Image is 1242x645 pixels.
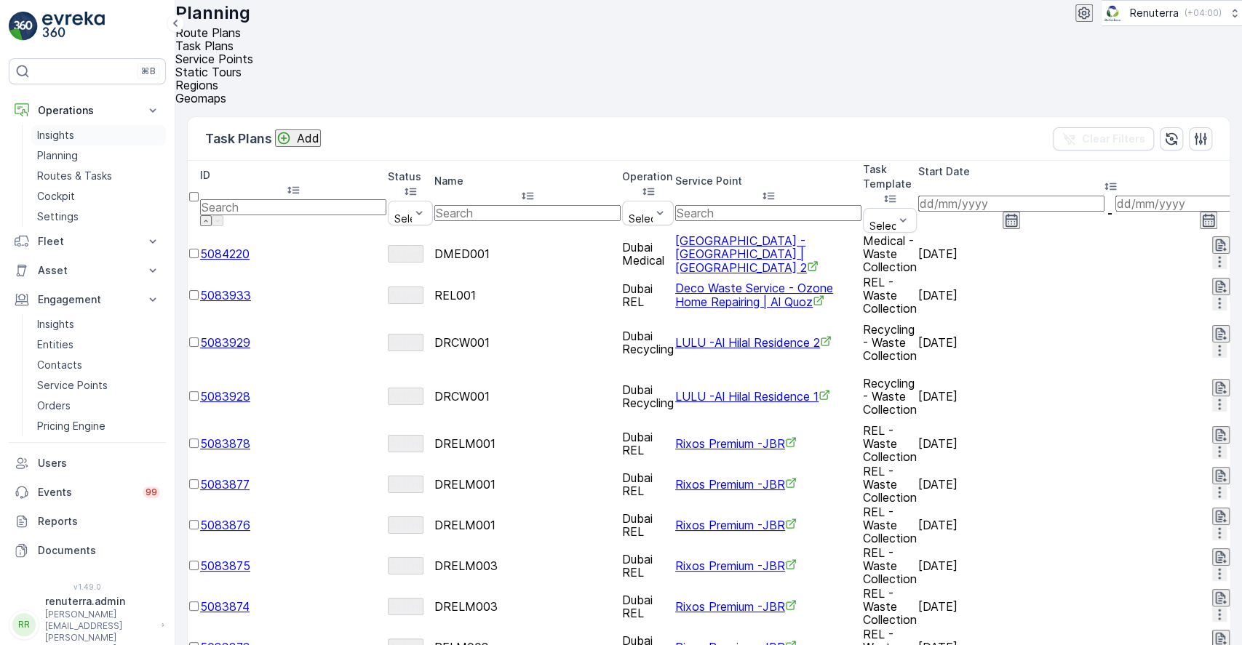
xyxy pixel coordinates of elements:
[622,370,674,422] td: Dubai Recycling
[434,234,621,274] td: DMED001
[918,196,1104,212] input: dd/mm/yyyy
[675,233,819,275] span: [GEOGRAPHIC_DATA] - [GEOGRAPHIC_DATA] | [GEOGRAPHIC_DATA] 2
[622,316,674,369] td: Dubai Recycling
[200,247,250,261] a: 5084220
[389,477,422,492] p: Active
[37,148,78,163] p: Planning
[629,213,661,225] p: Select
[434,174,621,188] p: Name
[9,582,166,591] span: v 1.49.0
[622,546,674,585] td: Dubai REL
[1053,127,1154,151] button: Clear Filters
[1082,132,1145,146] p: Clear Filters
[622,169,674,184] p: Operation
[434,370,621,422] td: DRCW001
[9,449,166,478] a: Users
[622,424,674,463] td: Dubai REL
[31,314,166,334] a: Insights
[31,145,166,166] a: Planning
[675,558,797,573] a: Rixos Premium -JBR
[388,334,423,351] button: Active
[9,507,166,536] a: Reports
[9,536,166,565] a: Documents
[388,598,423,615] button: Active
[200,168,386,183] p: ID
[863,162,917,191] p: Task Template
[675,233,819,275] a: Saudi German Hospital - Akoya | Damac Hills 2
[388,245,423,263] button: Active
[12,613,36,636] div: RR
[434,587,621,626] td: DRELM003
[275,129,321,147] button: Add
[394,213,426,225] p: Select
[31,375,166,396] a: Service Points
[869,220,901,232] p: Select
[434,316,621,369] td: DRCW001
[863,370,917,422] td: Recycling - Waste Collection
[200,599,250,614] a: 5083874
[389,288,422,303] p: Active
[1107,207,1112,220] p: -
[863,424,917,463] td: REL - Waste Collection
[675,174,861,188] p: Service Point
[200,518,250,532] a: 5083876
[389,558,422,573] p: Active
[42,12,105,41] img: logo_light-DOdMpM7g.png
[37,378,108,393] p: Service Points
[200,288,251,303] a: 5083933
[31,207,166,227] a: Settings
[200,335,250,350] span: 5083929
[297,132,319,145] p: Add
[389,436,422,451] p: Active
[37,317,74,332] p: Insights
[388,516,423,534] button: Active
[675,518,797,532] a: Rixos Premium -JBR
[389,247,422,261] p: Active
[434,465,621,504] td: DRELM001
[389,599,422,614] p: Active
[434,505,621,545] td: DRELM001
[31,396,166,416] a: Orders
[622,587,674,626] td: Dubai REL
[37,419,106,433] p: Pricing Engine
[38,263,137,278] p: Asset
[863,505,917,545] td: REL - Waste Collection
[175,39,234,53] span: Task Plans
[200,199,386,215] input: Search
[38,456,160,470] p: Users
[675,389,830,404] a: LULU -Al Hilal Residence 1
[388,388,423,405] button: Active
[146,486,157,498] p: 99
[388,557,423,574] button: Active
[675,281,833,309] span: Deco Waste Service - Ozone Home Repairing | Al Quoz
[434,424,621,463] td: DRELM001
[200,558,250,573] a: 5083875
[38,543,160,558] p: Documents
[675,436,797,451] a: Rixos Premium -JBR
[675,477,797,492] a: Rixos Premium -JBR
[200,477,250,492] a: 5083877
[389,518,422,532] p: Active
[31,186,166,207] a: Cockpit
[1185,7,1222,19] p: ( +04:00 )
[175,78,218,92] span: Regions
[200,389,250,404] a: 5083928
[9,96,166,125] button: Operations
[31,166,166,186] a: Routes & Tasks
[38,103,137,118] p: Operations
[37,209,79,224] p: Settings
[434,205,621,221] input: Search
[675,599,797,614] a: Rixos Premium -JBR
[863,234,917,274] td: Medical - Waste Collection
[622,234,674,274] td: Dubai Medical
[9,256,166,285] button: Asset
[31,355,166,375] a: Contacts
